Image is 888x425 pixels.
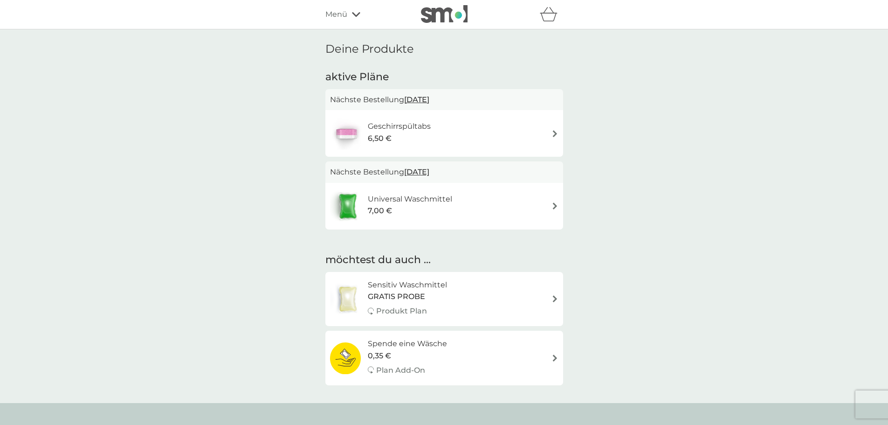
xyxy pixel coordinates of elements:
span: 7,00 € [368,205,392,217]
img: Sensitiv Waschmittel [330,283,365,315]
img: Rechtspfeil [551,355,558,362]
h2: möchtest du auch ... [325,253,563,267]
h6: Sensitiv Waschmittel [368,279,447,291]
div: Warenkorb [540,5,563,24]
img: Universal Waschmittel [330,190,365,223]
h2: aktive Pläne [325,70,563,84]
img: Spende eine Wäsche [330,342,361,375]
p: Plan Add-On [376,364,425,376]
p: Nächste Bestellung [330,94,558,106]
span: [DATE] [404,91,429,109]
h6: Universal Waschmittel [368,193,452,205]
p: Nächste Bestellung [330,166,558,178]
p: Produkt Plan [376,305,427,317]
h6: Geschirrspültabs [368,120,431,132]
span: [DATE] [404,163,429,181]
img: Geschirrspültabs [330,117,363,150]
img: smol [421,5,468,23]
span: GRATIS PROBE [368,291,425,303]
span: 0,35 € [368,350,391,362]
span: Menü [325,8,347,21]
img: Rechtspfeil [551,130,558,137]
h6: Spende eine Wäsche [368,338,447,350]
img: Rechtspfeil [551,202,558,209]
h1: Deine Produkte [325,42,563,56]
span: 6,50 € [368,132,392,145]
img: Rechtspfeil [551,295,558,302]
